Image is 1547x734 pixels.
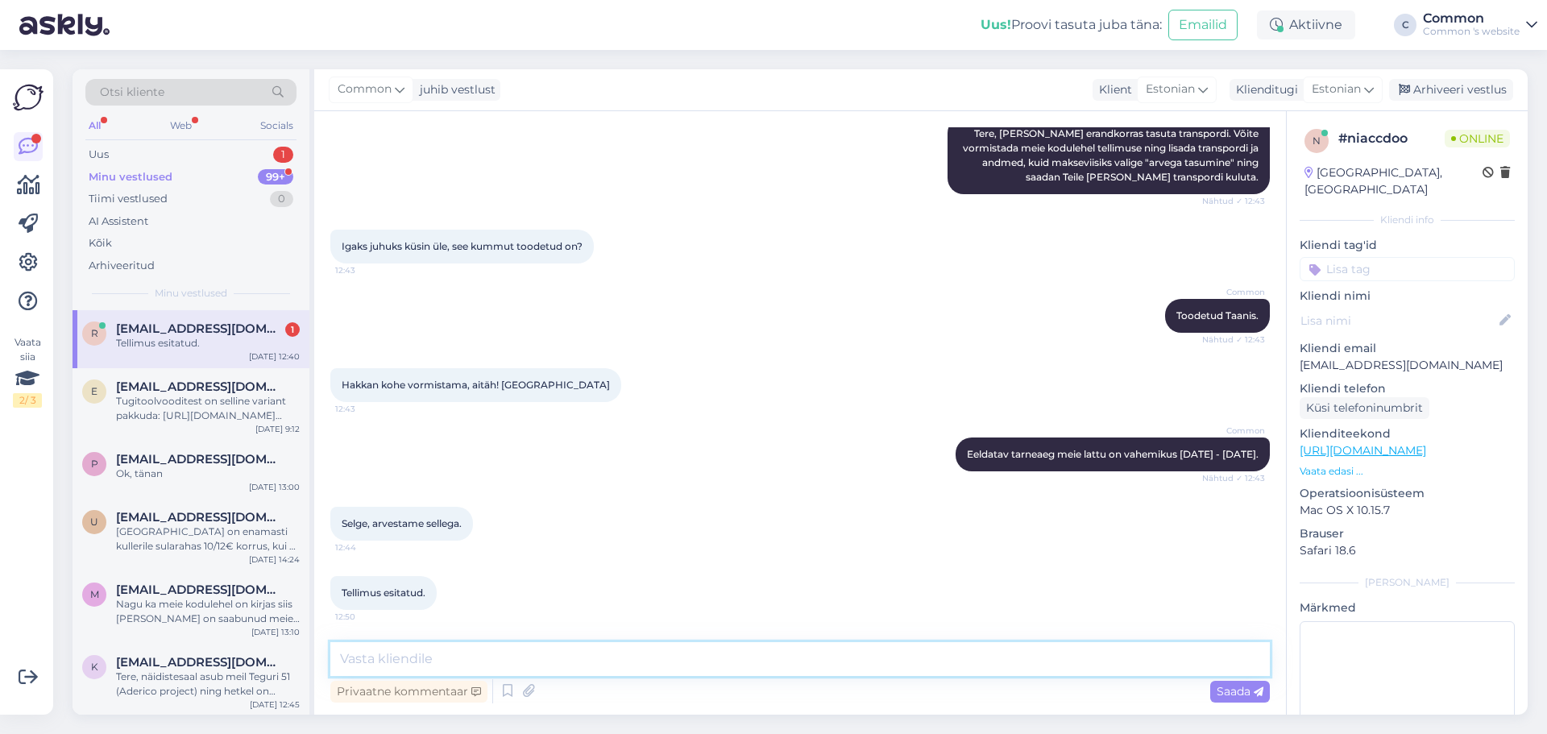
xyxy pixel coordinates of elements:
[116,597,300,626] div: Nagu ka meie kodulehel on kirjas siis [PERSON_NAME] on saabunud meie lattu, toimetab [PERSON_NAME...
[335,264,396,276] span: 12:43
[1313,135,1321,147] span: n
[116,394,300,423] div: Tugitoolvooditest on selline variant pakkuda: [URL][DOMAIN_NAME][PERSON_NAME]
[167,115,195,136] div: Web
[1257,10,1355,39] div: Aktiivne
[116,321,284,336] span: riho.kuppart@hingelugu.ee
[91,458,98,470] span: p
[13,335,42,408] div: Vaata siia
[1423,12,1537,38] a: CommonCommon 's website
[116,670,300,699] div: Tere, näidistesaal asub meil Teguri 51 (Aderico project) ning hetkel on tühjendusmüük, kogu [PERS...
[1202,472,1265,484] span: Nähtud ✓ 12:43
[963,127,1261,183] span: Tere, [PERSON_NAME] erandkorras tasuta transpordi. Võite vormistada meie kodulehel tellimuse ning...
[116,525,300,554] div: [GEOGRAPHIC_DATA] on enamasti kullerile sularahas 10/12€ korrus, kui ei ole kulleriga teisiti kok...
[249,481,300,493] div: [DATE] 13:00
[89,214,148,230] div: AI Assistent
[1300,525,1515,542] p: Brauser
[13,393,42,408] div: 2 / 3
[1300,257,1515,281] input: Lisa tag
[335,611,396,623] span: 12:50
[1394,14,1416,36] div: C
[1300,485,1515,502] p: Operatsioonisüsteem
[116,379,284,394] span: ennbaumann@gmail.com
[116,510,284,525] span: ullelemetti@gmail.com
[1423,25,1520,38] div: Common 's website
[90,516,98,528] span: u
[116,655,284,670] span: kertuorin9@gmail.com
[257,115,297,136] div: Socials
[342,240,583,252] span: Igaks juhuks küsin üle, see kummut toodetud on?
[1300,464,1515,479] p: Vaata edasi ...
[100,84,164,101] span: Otsi kliente
[91,661,98,673] span: k
[1300,357,1515,374] p: [EMAIL_ADDRESS][DOMAIN_NAME]
[251,626,300,638] div: [DATE] 13:10
[91,327,98,339] span: r
[89,147,109,163] div: Uus
[335,403,396,415] span: 12:43
[13,82,44,113] img: Askly Logo
[1304,164,1483,198] div: [GEOGRAPHIC_DATA], [GEOGRAPHIC_DATA]
[270,191,293,207] div: 0
[342,517,462,529] span: Selge, arvestame sellega.
[338,81,392,98] span: Common
[1146,81,1195,98] span: Estonian
[90,588,99,600] span: m
[1300,542,1515,559] p: Safari 18.6
[91,385,97,397] span: e
[1300,312,1496,330] input: Lisa nimi
[285,322,300,337] div: 1
[413,81,496,98] div: juhib vestlust
[1176,309,1259,321] span: Toodetud Taanis.
[1300,443,1426,458] a: [URL][DOMAIN_NAME]
[89,258,155,274] div: Arhiveeritud
[1300,397,1429,419] div: Küsi telefoninumbrit
[1300,288,1515,305] p: Kliendi nimi
[116,452,284,467] span: padarints@gmail.com
[335,541,396,554] span: 12:44
[1445,130,1510,147] span: Online
[1205,286,1265,298] span: Common
[1202,334,1265,346] span: Nähtud ✓ 12:43
[1389,79,1513,101] div: Arhiveeri vestlus
[89,191,168,207] div: Tiimi vestlused
[273,147,293,163] div: 1
[255,423,300,435] div: [DATE] 9:12
[1300,425,1515,442] p: Klienditeekond
[85,115,104,136] div: All
[249,554,300,566] div: [DATE] 14:24
[258,169,293,185] div: 99+
[249,350,300,363] div: [DATE] 12:40
[1423,12,1520,25] div: Common
[981,17,1011,32] b: Uus!
[1300,575,1515,590] div: [PERSON_NAME]
[1300,340,1515,357] p: Kliendi email
[330,681,487,703] div: Privaatne kommentaar
[1338,129,1445,148] div: # niaccdoo
[1202,195,1265,207] span: Nähtud ✓ 12:43
[1300,380,1515,397] p: Kliendi telefon
[1300,237,1515,254] p: Kliendi tag'id
[89,169,172,185] div: Minu vestlused
[155,286,227,301] span: Minu vestlused
[981,15,1162,35] div: Proovi tasuta juba täna:
[342,379,610,391] span: Hakkan kohe vormistama, aitäh! [GEOGRAPHIC_DATA]
[1217,684,1263,699] span: Saada
[1312,81,1361,98] span: Estonian
[116,336,300,350] div: Tellimus esitatud.
[1093,81,1132,98] div: Klient
[967,448,1259,460] span: Eeldatav tarneaeg meie lattu on vahemikus [DATE] - [DATE].
[89,235,112,251] div: Kõik
[1205,425,1265,437] span: Common
[116,583,284,597] span: machavarianimaia@yahoo.com
[1300,213,1515,227] div: Kliendi info
[116,467,300,481] div: Ok, tänan
[1300,502,1515,519] p: Mac OS X 10.15.7
[1168,10,1238,40] button: Emailid
[1300,599,1515,616] p: Märkmed
[1230,81,1298,98] div: Klienditugi
[342,587,425,599] span: Tellimus esitatud.
[250,699,300,711] div: [DATE] 12:45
